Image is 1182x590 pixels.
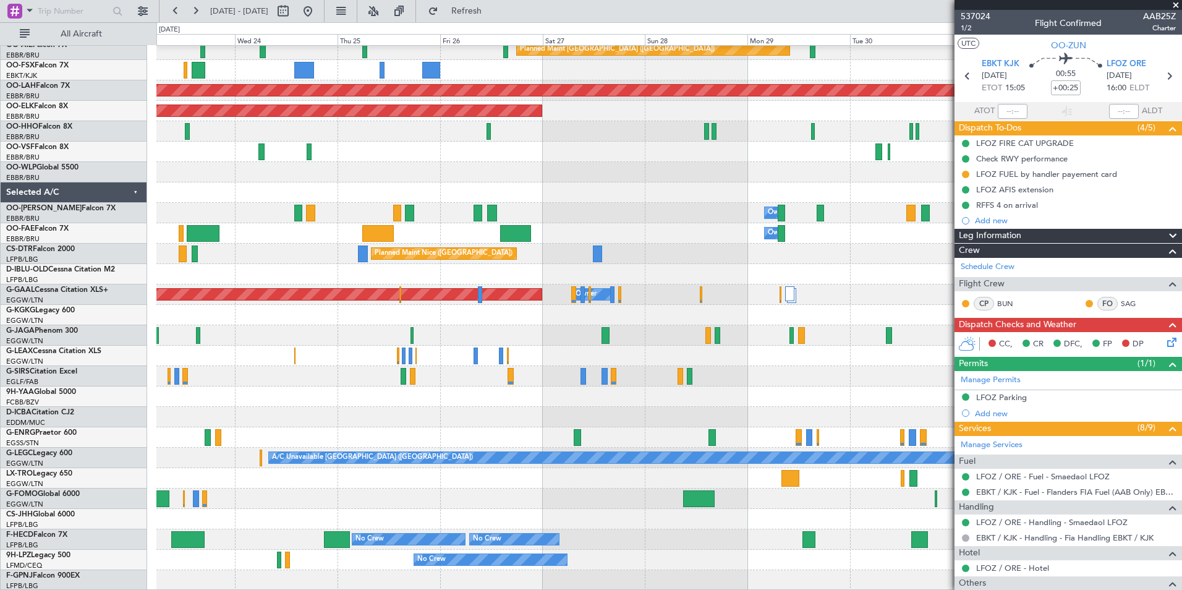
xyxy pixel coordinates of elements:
[1143,10,1176,23] span: AAB25Z
[975,408,1176,419] div: Add new
[440,34,543,45] div: Fri 26
[6,296,43,305] a: EGGW/LTN
[355,530,384,549] div: No Crew
[6,82,70,90] a: OO-LAHFalcon 7X
[14,24,134,44] button: All Aircraft
[1097,297,1118,310] div: FO
[961,23,990,33] span: 1/2
[6,490,80,498] a: G-FOMOGlobal 6000
[6,409,74,416] a: D-ICBACitation CJ2
[953,34,1055,45] div: Wed 1
[6,103,34,110] span: OO-ELK
[6,368,77,375] a: G-SIRSCitation Excel
[422,1,496,21] button: Refresh
[1051,39,1086,52] span: OO-ZUN
[976,487,1176,497] a: EBKT / KJK - Fuel - Flanders FIA Fuel (AAB Only) EBKT / KJK
[982,70,1007,82] span: [DATE]
[6,173,40,182] a: EBBR/BRU
[6,438,39,448] a: EGSS/STN
[6,246,75,253] a: CS-DTRFalcon 2000
[747,34,850,45] div: Mon 29
[6,348,101,355] a: G-LEAXCessna Citation XLS
[6,531,67,539] a: F-HECDFalcon 7X
[961,439,1023,451] a: Manage Services
[6,327,35,335] span: G-JAGA
[6,266,115,273] a: D-IBLU-OLDCessna Citation M2
[1064,338,1082,351] span: DFC,
[6,286,108,294] a: G-GAALCessna Citation XLS+
[6,164,79,171] a: OO-WLPGlobal 5500
[645,34,747,45] div: Sun 28
[6,62,69,69] a: OO-FSXFalcon 7X
[1143,23,1176,33] span: Charter
[6,164,36,171] span: OO-WLP
[6,500,43,509] a: EGGW/LTN
[976,517,1128,528] a: LFOZ / ORE - Handling - Smaedaol LFOZ
[6,470,72,477] a: LX-TROLegacy 650
[6,531,33,539] span: F-HECD
[6,234,40,244] a: EBBR/BRU
[6,123,38,130] span: OO-HHO
[375,244,512,263] div: Planned Maint Nice ([GEOGRAPHIC_DATA])
[976,138,1074,148] div: LFOZ FIRE CAT UPGRADE
[6,307,35,314] span: G-KGKG
[961,261,1014,273] a: Schedule Crew
[6,418,45,427] a: EDDM/MUC
[235,34,338,45] div: Wed 24
[768,224,852,242] div: Owner Melsbroek Air Base
[1133,338,1144,351] span: DP
[6,275,38,284] a: LFPB/LBG
[6,450,33,457] span: G-LEGC
[6,143,35,151] span: OO-VSF
[6,552,31,559] span: 9H-LPZ
[976,200,1038,210] div: RFFS 4 on arrival
[38,2,109,20] input: Trip Number
[6,123,72,130] a: OO-HHOFalcon 8X
[6,572,80,579] a: F-GPNJFalcon 900EX
[1033,338,1044,351] span: CR
[6,103,68,110] a: OO-ELKFalcon 8X
[1137,121,1155,134] span: (4/5)
[6,316,43,325] a: EGGW/LTN
[1107,70,1132,82] span: [DATE]
[975,215,1176,226] div: Add new
[473,530,501,549] div: No Crew
[1005,82,1025,95] span: 15:05
[959,318,1076,332] span: Dispatch Checks and Weather
[6,520,38,529] a: LFPB/LBG
[982,58,1019,71] span: EBKT KJK
[6,388,76,396] a: 9H-YAAGlobal 5000
[6,327,78,335] a: G-JAGAPhenom 300
[132,34,235,45] div: Tue 23
[6,572,33,579] span: F-GPNJ
[6,71,37,80] a: EBKT/KJK
[959,357,988,371] span: Permits
[1137,357,1155,370] span: (1/1)
[441,7,493,15] span: Refresh
[6,511,33,518] span: CS-JHH
[974,297,994,310] div: CP
[976,153,1068,164] div: Check RWY performance
[6,398,39,407] a: FCBB/BZV
[959,500,994,515] span: Handling
[1137,421,1155,434] span: (8/9)
[6,225,69,233] a: OO-FAEFalcon 7X
[6,429,35,437] span: G-ENRG
[32,30,130,38] span: All Aircraft
[959,121,1021,135] span: Dispatch To-Dos
[6,388,34,396] span: 9H-YAA
[976,184,1053,195] div: LFOZ AFIS extension
[6,490,38,498] span: G-FOMO
[959,277,1005,291] span: Flight Crew
[961,10,990,23] span: 537024
[1121,298,1149,309] a: SAG
[1056,68,1076,80] span: 00:55
[6,92,40,101] a: EBBR/BRU
[520,40,715,59] div: Planned Maint [GEOGRAPHIC_DATA] ([GEOGRAPHIC_DATA])
[998,104,1027,119] input: --:--
[6,470,33,477] span: LX-TRO
[6,511,75,518] a: CS-JHHGlobal 6000
[6,377,38,387] a: EGLF/FAB
[961,374,1021,387] a: Manage Permits
[6,459,43,468] a: EGGW/LTN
